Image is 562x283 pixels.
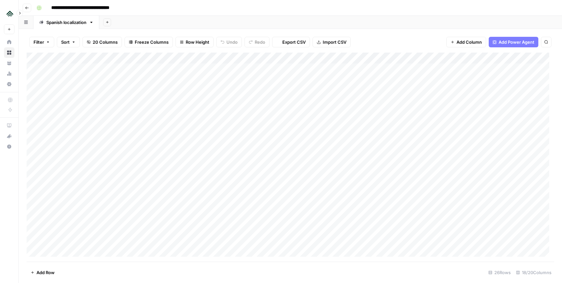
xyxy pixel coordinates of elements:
[4,68,14,79] a: Usage
[272,37,310,47] button: Export CSV
[4,37,14,47] a: Home
[4,8,16,19] img: Uplisting Logo
[489,37,538,47] button: Add Power Agent
[4,47,14,58] a: Browse
[282,39,306,45] span: Export CSV
[29,37,54,47] button: Filter
[4,79,14,89] a: Settings
[486,267,513,278] div: 26 Rows
[4,131,14,141] button: What's new?
[255,39,265,45] span: Redo
[34,16,99,29] a: Spanish localization
[57,37,80,47] button: Sort
[4,141,14,152] button: Help + Support
[313,37,351,47] button: Import CSV
[34,39,44,45] span: Filter
[323,39,346,45] span: Import CSV
[186,39,209,45] span: Row Height
[135,39,169,45] span: Freeze Columns
[93,39,118,45] span: 20 Columns
[4,120,14,131] a: AirOps Academy
[176,37,214,47] button: Row Height
[245,37,269,47] button: Redo
[27,267,59,278] button: Add Row
[82,37,122,47] button: 20 Columns
[4,5,14,22] button: Workspace: Uplisting
[216,37,242,47] button: Undo
[61,39,70,45] span: Sort
[499,39,534,45] span: Add Power Agent
[446,37,486,47] button: Add Column
[513,267,554,278] div: 18/20 Columns
[36,269,55,276] span: Add Row
[46,19,86,26] div: Spanish localization
[4,58,14,68] a: Your Data
[457,39,482,45] span: Add Column
[226,39,238,45] span: Undo
[125,37,173,47] button: Freeze Columns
